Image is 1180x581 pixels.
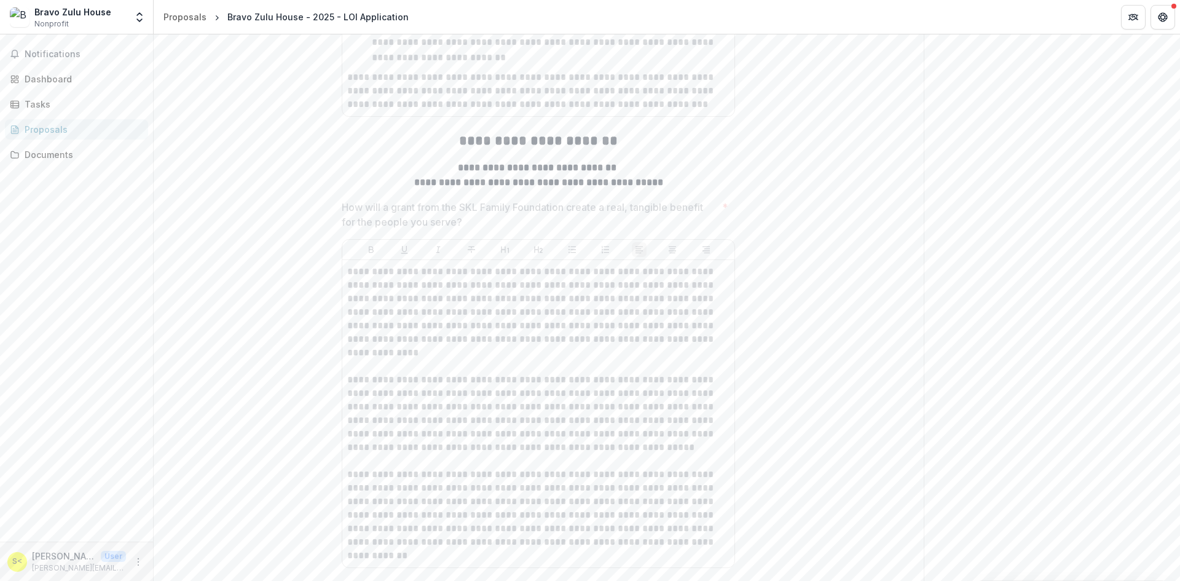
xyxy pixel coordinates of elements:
span: Notifications [25,49,143,60]
button: Strike [464,242,479,257]
div: Dashboard [25,73,138,85]
button: Underline [397,242,412,257]
button: Bullet List [565,242,580,257]
button: Align Right [699,242,714,257]
p: How will a grant from the SKL Family Foundation create a real, tangible benefit for the people yo... [342,200,717,229]
div: Proposals [163,10,206,23]
div: Proposals [25,123,138,136]
button: Ordered List [598,242,613,257]
p: User [101,551,126,562]
nav: breadcrumb [159,8,414,26]
div: Documents [25,148,138,161]
button: Get Help [1150,5,1175,30]
a: Tasks [5,94,148,114]
button: Open entity switcher [131,5,148,30]
button: More [131,555,146,569]
button: Align Center [665,242,680,257]
button: Bold [364,242,379,257]
button: Italicize [431,242,446,257]
img: Bravo Zulu House [10,7,29,27]
a: Dashboard [5,69,148,89]
p: [PERSON_NAME] <[PERSON_NAME][EMAIL_ADDRESS][DOMAIN_NAME]> [32,550,96,563]
div: Bravo Zulu House [34,6,111,18]
div: Sam Andrews <sam@bravozuluhouse.org> [12,558,22,566]
div: Bravo Zulu House - 2025 - LOI Application [227,10,409,23]
button: Align Left [632,242,647,257]
a: Documents [5,144,148,165]
div: Tasks [25,98,138,111]
button: Heading 2 [531,242,546,257]
a: Proposals [5,119,148,140]
p: [PERSON_NAME][EMAIL_ADDRESS][DOMAIN_NAME] [32,563,126,574]
button: Heading 1 [498,242,513,257]
button: Partners [1121,5,1146,30]
span: Nonprofit [34,18,69,30]
a: Proposals [159,8,211,26]
button: Notifications [5,44,148,64]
